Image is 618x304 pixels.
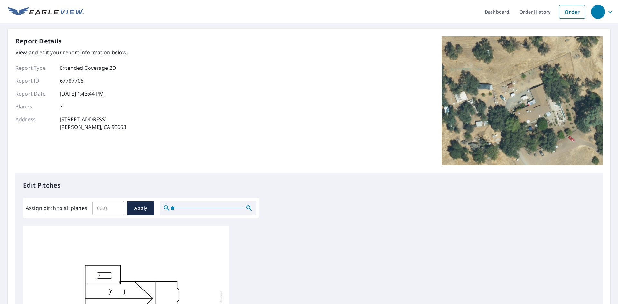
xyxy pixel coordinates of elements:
[23,180,595,190] p: Edit Pitches
[60,64,116,72] p: Extended Coverage 2D
[8,7,84,17] img: EV Logo
[15,64,54,72] p: Report Type
[26,204,87,212] label: Assign pitch to all planes
[127,201,154,215] button: Apply
[60,115,126,131] p: [STREET_ADDRESS] [PERSON_NAME], CA 93653
[60,103,63,110] p: 7
[15,90,54,97] p: Report Date
[60,90,104,97] p: [DATE] 1:43:44 PM
[15,36,62,46] p: Report Details
[15,49,128,56] p: View and edit your report information below.
[15,103,54,110] p: Planes
[15,115,54,131] p: Address
[60,77,83,85] p: 67787706
[442,36,603,165] img: Top image
[92,199,124,217] input: 00.0
[15,77,54,85] p: Report ID
[132,204,149,212] span: Apply
[559,5,585,19] a: Order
